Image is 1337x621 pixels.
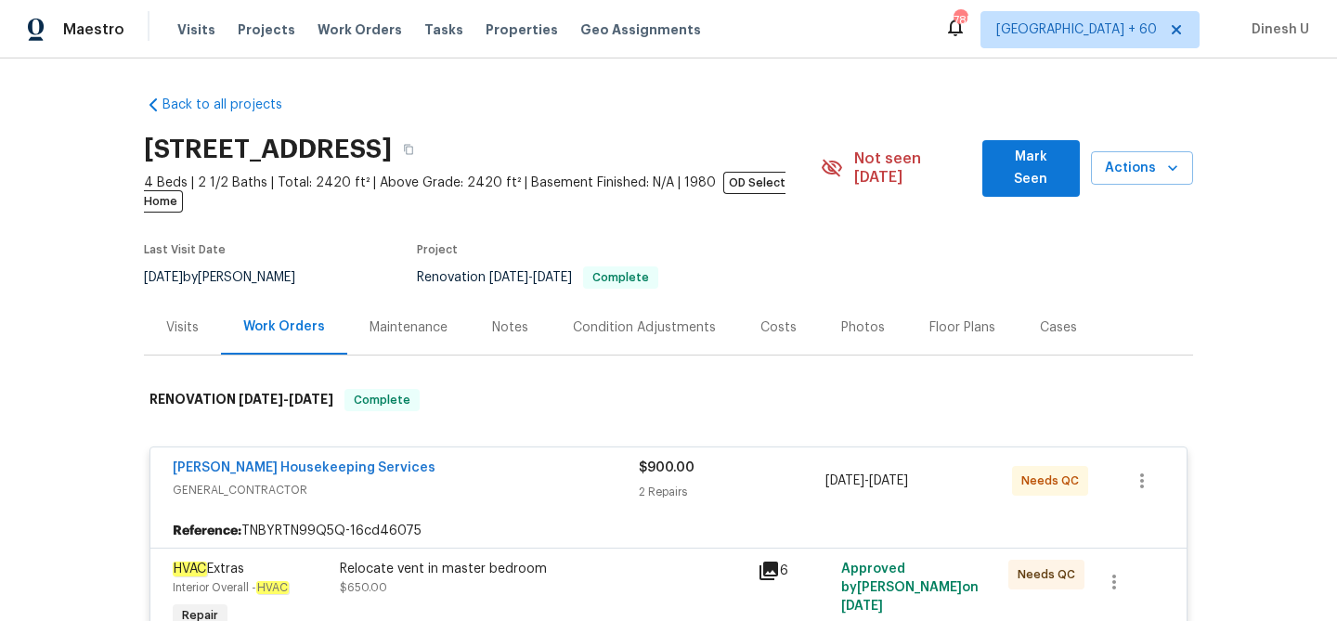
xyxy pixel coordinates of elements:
[289,393,333,406] span: [DATE]
[1040,318,1077,337] div: Cases
[486,20,558,39] span: Properties
[340,560,746,578] div: Relocate vent in master bedroom
[239,393,333,406] span: -
[144,172,785,213] span: OD Select Home
[573,318,716,337] div: Condition Adjustments
[997,146,1065,191] span: Mark Seen
[489,271,572,284] span: -
[841,318,885,337] div: Photos
[238,20,295,39] span: Projects
[144,96,322,114] a: Back to all projects
[954,11,967,30] div: 785
[841,600,883,613] span: [DATE]
[177,20,215,39] span: Visits
[758,560,830,582] div: 6
[149,389,333,411] h6: RENOVATION
[580,20,701,39] span: Geo Assignments
[173,461,435,474] a: [PERSON_NAME] Housekeeping Services
[1021,472,1086,490] span: Needs QC
[417,244,458,255] span: Project
[239,393,283,406] span: [DATE]
[1091,151,1193,186] button: Actions
[63,20,124,39] span: Maestro
[346,391,418,409] span: Complete
[243,317,325,336] div: Work Orders
[825,472,908,490] span: -
[424,23,463,36] span: Tasks
[492,318,528,337] div: Notes
[841,563,979,613] span: Approved by [PERSON_NAME] on
[144,140,392,159] h2: [STREET_ADDRESS]
[173,562,207,576] em: HVAC
[854,149,971,187] span: Not seen [DATE]
[639,483,825,501] div: 2 Repairs
[489,271,528,284] span: [DATE]
[173,522,241,540] b: Reference:
[1018,565,1083,584] span: Needs QC
[639,461,694,474] span: $900.00
[173,481,639,499] span: GENERAL_CONTRACTOR
[340,582,387,593] span: $650.00
[417,271,658,284] span: Renovation
[370,318,448,337] div: Maintenance
[318,20,402,39] span: Work Orders
[173,582,289,593] span: Interior Overall -
[1106,157,1178,180] span: Actions
[929,318,995,337] div: Floor Plans
[869,474,908,487] span: [DATE]
[150,514,1187,548] div: TNBYRTN99Q5Q-16cd46075
[392,133,425,166] button: Copy Address
[825,474,864,487] span: [DATE]
[144,174,821,211] span: 4 Beds | 2 1/2 Baths | Total: 2420 ft² | Above Grade: 2420 ft² | Basement Finished: N/A | 1980
[173,562,244,576] span: Extras
[1244,20,1309,39] span: Dinesh U
[982,140,1080,197] button: Mark Seen
[144,370,1193,430] div: RENOVATION [DATE]-[DATE]Complete
[760,318,797,337] div: Costs
[996,20,1157,39] span: [GEOGRAPHIC_DATA] + 60
[144,244,226,255] span: Last Visit Date
[256,581,289,594] em: HVAC
[144,266,318,289] div: by [PERSON_NAME]
[166,318,199,337] div: Visits
[585,272,656,283] span: Complete
[144,271,183,284] span: [DATE]
[533,271,572,284] span: [DATE]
